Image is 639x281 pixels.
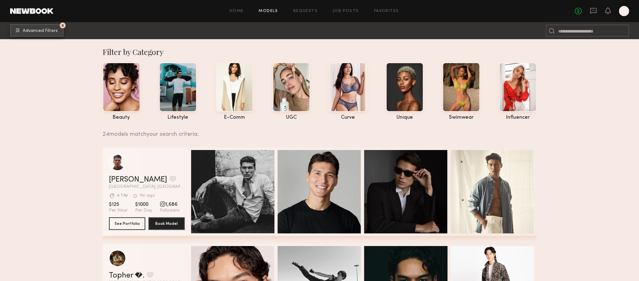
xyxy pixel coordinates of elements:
[109,272,144,279] a: Topher �.
[109,185,185,189] span: [GEOGRAPHIC_DATA], [GEOGRAPHIC_DATA]
[117,194,128,198] div: < 1 hr
[333,9,359,13] a: Job Posts
[10,24,63,37] button: 6Advanced Filters
[109,217,145,230] button: See Portfolio
[103,115,140,120] div: beauty
[272,115,310,120] div: UGC
[135,208,152,213] span: Per Day
[216,115,253,120] div: e-comm
[23,29,58,33] span: Advanced Filters
[259,9,278,13] a: Models
[230,9,244,13] a: Home
[160,208,180,213] span: Followers
[619,6,629,16] a: G
[159,115,197,120] div: lifestyle
[135,201,152,208] span: $1000
[160,201,180,208] span: 1,686
[374,9,399,13] a: Favorites
[109,208,128,213] span: Per Hour
[62,24,64,27] span: 6
[103,47,537,57] div: Filter by Category
[386,115,423,120] div: unique
[499,115,536,120] div: influencer
[329,115,367,120] div: curve
[140,194,155,198] div: 1hr ago
[109,176,167,183] a: [PERSON_NAME]
[109,201,128,208] span: $125
[148,217,185,230] button: Book Model
[103,124,532,137] div: 24 models match your search criteria:
[442,115,480,120] div: swimwear
[293,9,318,13] a: Requests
